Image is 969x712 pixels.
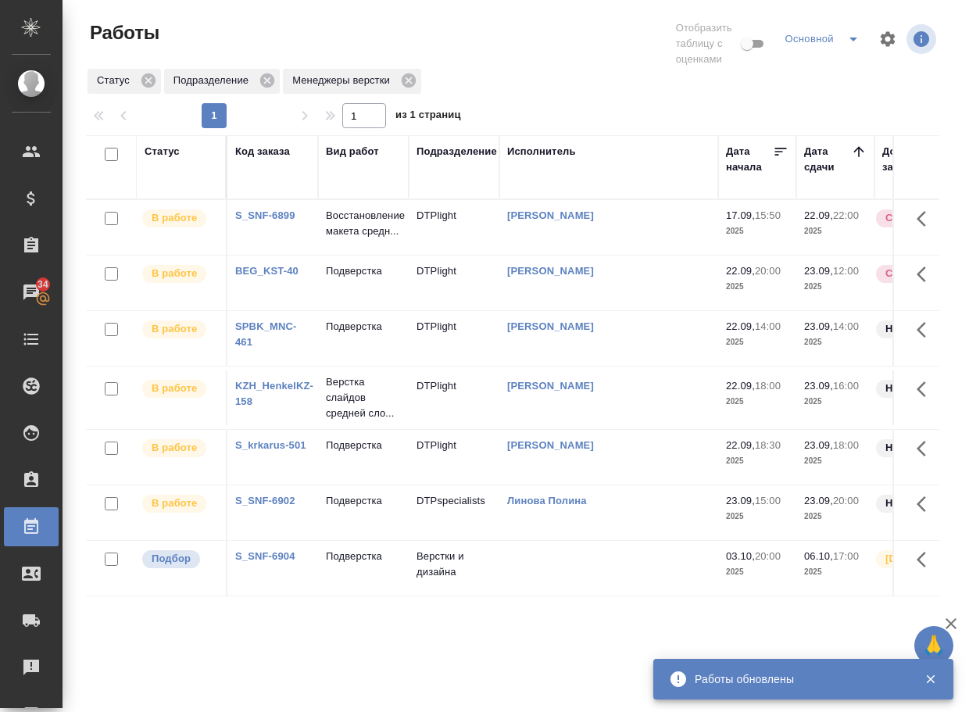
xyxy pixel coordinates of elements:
p: Подразделение [173,73,254,88]
a: [PERSON_NAME] [507,209,594,221]
span: Отобразить таблицу с оценками [676,20,738,67]
span: 🙏 [921,629,947,662]
p: Нормальный [885,496,953,511]
p: Подверстка [326,438,401,453]
div: Вид работ [326,144,379,159]
p: 22:00 [833,209,859,221]
p: 2025 [804,509,867,524]
p: 17.09, [726,209,755,221]
span: 34 [28,277,58,292]
button: Здесь прячутся важные кнопки [907,200,945,238]
button: 🙏 [914,626,953,665]
p: 2025 [804,335,867,350]
div: Можно подбирать исполнителей [141,549,218,570]
p: В работе [152,210,197,226]
div: Подразделение [417,144,497,159]
td: DTPlight [409,256,499,310]
div: Дата сдачи [804,144,851,175]
p: Подверстка [326,493,401,509]
td: DTPlight [409,311,499,366]
p: 16:00 [833,380,859,392]
div: Менеджеры верстки [283,69,421,94]
p: 06.10, [804,550,833,562]
p: 14:00 [833,320,859,332]
td: DTPlight [409,370,499,425]
div: Доп. статус заказа [882,144,964,175]
p: 14:00 [755,320,781,332]
p: 12:00 [833,265,859,277]
a: S_krkarus-501 [235,439,306,451]
p: 18:00 [833,439,859,451]
div: Исполнитель выполняет работу [141,208,218,229]
div: Статус [145,144,180,159]
p: 23.09, [804,495,833,506]
p: 2025 [804,224,867,239]
a: SPBK_MNC-461 [235,320,297,348]
p: Подверстка [326,319,401,335]
span: Настроить таблицу [869,20,906,58]
div: Исполнитель выполняет работу [141,263,218,284]
div: Исполнитель выполняет работу [141,319,218,340]
td: DTPlight [409,200,499,255]
button: Закрыть [914,672,946,686]
p: 22.09, [726,265,755,277]
span: Посмотреть информацию [906,24,939,54]
div: Работы обновлены [695,671,901,687]
p: Верстка слайдов средней сло... [326,374,401,421]
p: 18:00 [755,380,781,392]
p: Подверстка [326,263,401,279]
div: Код заказа [235,144,290,159]
a: [PERSON_NAME] [507,439,594,451]
button: Здесь прячутся важные кнопки [907,430,945,467]
p: 15:00 [755,495,781,506]
p: 2025 [726,335,788,350]
div: Подразделение [164,69,280,94]
div: Исполнитель выполняет работу [141,378,218,399]
p: В работе [152,266,197,281]
p: Нормальный [885,321,953,337]
p: Нормальный [885,440,953,456]
p: 22.09, [726,439,755,451]
p: Подбор [152,551,191,567]
p: В работе [152,381,197,396]
a: KZH_HenkelKZ-158 [235,380,313,407]
div: Дата начала [726,144,773,175]
a: S_SNF-6904 [235,550,295,562]
p: 2025 [726,279,788,295]
p: 2025 [804,279,867,295]
td: DTPlight [409,430,499,485]
p: 2025 [804,564,867,580]
td: DTPspecialists [409,485,499,540]
div: split button [781,27,869,52]
p: 23.09, [804,380,833,392]
p: Нормальный [885,381,953,396]
p: 20:00 [755,265,781,277]
p: В работе [152,321,197,337]
p: Подверстка [326,549,401,564]
p: [DEMOGRAPHIC_DATA] [885,551,964,567]
p: 18:30 [755,439,781,451]
p: 23.09, [804,265,833,277]
button: Здесь прячутся важные кнопки [907,370,945,408]
p: 2025 [726,224,788,239]
a: [PERSON_NAME] [507,380,594,392]
p: 2025 [804,394,867,410]
p: 2025 [726,453,788,469]
button: Здесь прячутся важные кнопки [907,256,945,293]
p: 2025 [726,394,788,410]
a: 34 [4,273,59,312]
td: Верстки и дизайна [409,541,499,596]
p: 2025 [726,564,788,580]
div: Статус [88,69,161,94]
p: Статус [97,73,135,88]
button: Здесь прячутся важные кнопки [907,485,945,523]
p: 03.10, [726,550,755,562]
span: из 1 страниц [395,106,461,128]
a: [PERSON_NAME] [507,320,594,332]
p: 22.09, [726,320,755,332]
div: Исполнитель [507,144,576,159]
p: 20:00 [833,495,859,506]
button: Здесь прячутся важные кнопки [907,311,945,349]
p: Восстановление макета средн... [326,208,401,239]
a: [PERSON_NAME] [507,265,594,277]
